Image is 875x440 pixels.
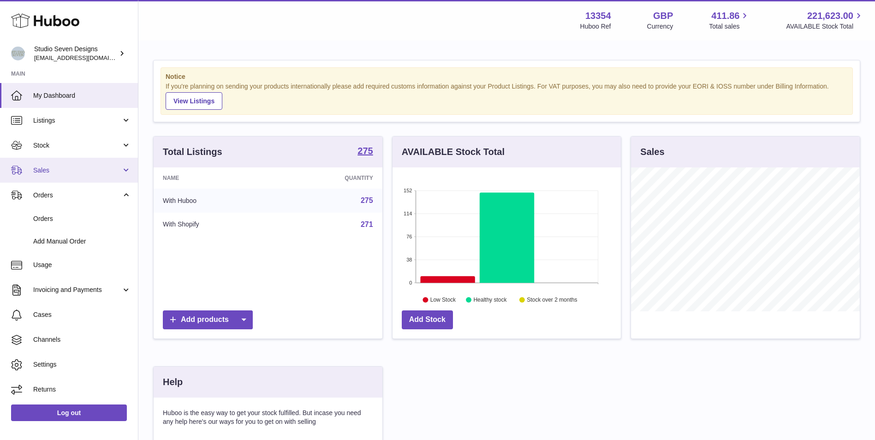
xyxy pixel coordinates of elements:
[277,167,382,189] th: Quantity
[154,213,277,237] td: With Shopify
[163,310,253,329] a: Add products
[786,22,864,31] span: AVAILABLE Stock Total
[154,167,277,189] th: Name
[580,22,611,31] div: Huboo Ref
[33,237,131,246] span: Add Manual Order
[33,116,121,125] span: Listings
[33,360,131,369] span: Settings
[357,146,373,155] strong: 275
[711,10,739,22] span: 411.86
[11,404,127,421] a: Log out
[33,385,131,394] span: Returns
[33,214,131,223] span: Orders
[709,10,750,31] a: 411.86 Total sales
[409,280,412,285] text: 0
[166,82,848,110] div: If you're planning on sending your products internationally please add required customs informati...
[402,146,505,158] h3: AVAILABLE Stock Total
[357,146,373,157] a: 275
[33,310,131,319] span: Cases
[33,91,131,100] span: My Dashboard
[406,257,412,262] text: 38
[163,146,222,158] h3: Total Listings
[33,261,131,269] span: Usage
[709,22,750,31] span: Total sales
[807,10,853,22] span: 221,623.00
[361,220,373,228] a: 271
[154,189,277,213] td: With Huboo
[34,45,117,62] div: Studio Seven Designs
[430,297,456,303] text: Low Stock
[402,310,453,329] a: Add Stock
[166,72,848,81] strong: Notice
[653,10,673,22] strong: GBP
[33,141,121,150] span: Stock
[527,297,577,303] text: Stock over 2 months
[406,234,412,239] text: 76
[640,146,664,158] h3: Sales
[33,285,121,294] span: Invoicing and Payments
[166,92,222,110] a: View Listings
[33,191,121,200] span: Orders
[33,335,131,344] span: Channels
[786,10,864,31] a: 221,623.00 AVAILABLE Stock Total
[404,188,412,193] text: 152
[585,10,611,22] strong: 13354
[34,54,136,61] span: [EMAIL_ADDRESS][DOMAIN_NAME]
[163,409,373,426] p: Huboo is the easy way to get your stock fulfilled. But incase you need any help here's our ways f...
[33,166,121,175] span: Sales
[473,297,507,303] text: Healthy stock
[11,47,25,60] img: internalAdmin-13354@internal.huboo.com
[404,211,412,216] text: 114
[163,376,183,388] h3: Help
[647,22,673,31] div: Currency
[361,196,373,204] a: 275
